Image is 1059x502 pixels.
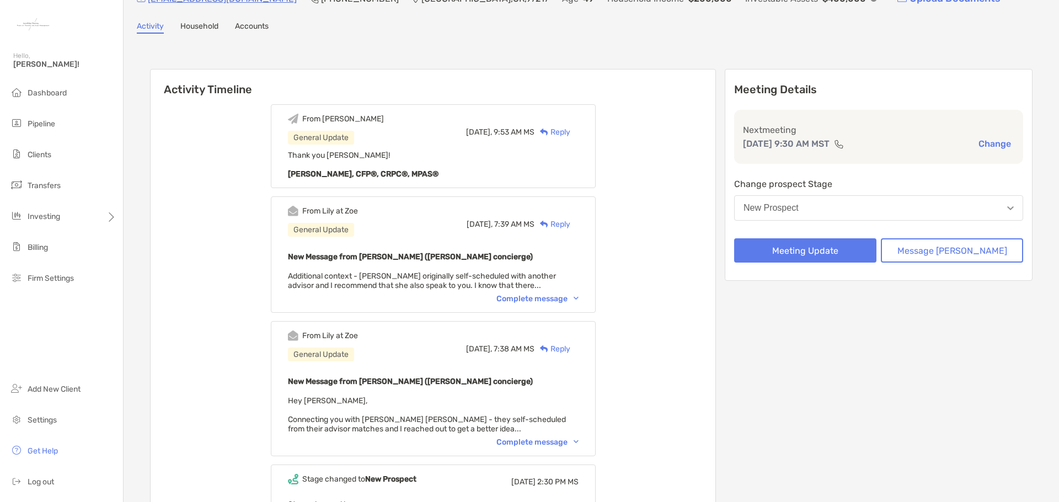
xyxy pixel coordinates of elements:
[28,243,48,252] span: Billing
[10,474,23,488] img: logout icon
[1007,206,1014,210] img: Open dropdown arrow
[13,4,53,44] img: Zoe Logo
[288,223,354,237] div: General Update
[496,437,579,447] div: Complete message
[10,209,23,222] img: investing icon
[10,240,23,253] img: billing icon
[288,114,298,124] img: Event icon
[137,22,164,34] a: Activity
[537,477,579,487] span: 2:30 PM MS
[744,203,799,213] div: New Prospect
[10,382,23,395] img: add_new_client icon
[10,116,23,130] img: pipeline icon
[302,114,384,124] div: From [PERSON_NAME]
[10,86,23,99] img: dashboard icon
[288,396,566,434] span: Hey [PERSON_NAME], Connecting you with [PERSON_NAME] [PERSON_NAME] - they self-scheduled from the...
[734,195,1023,221] button: New Prospect
[494,220,534,229] span: 7:39 AM MS
[574,440,579,444] img: Chevron icon
[28,274,74,283] span: Firm Settings
[288,252,533,261] b: New Message from [PERSON_NAME] ([PERSON_NAME] concierge)
[28,446,58,456] span: Get Help
[302,474,416,484] div: Stage changed to
[496,294,579,303] div: Complete message
[467,220,493,229] span: [DATE],
[10,413,23,426] img: settings icon
[834,140,844,148] img: communication type
[28,150,51,159] span: Clients
[365,474,416,484] b: New Prospect
[534,343,570,355] div: Reply
[743,123,1014,137] p: Next meeting
[534,126,570,138] div: Reply
[881,238,1023,263] button: Message [PERSON_NAME]
[540,221,548,228] img: Reply icon
[494,127,534,137] span: 9:53 AM MS
[511,477,536,487] span: [DATE]
[734,238,876,263] button: Meeting Update
[302,206,358,216] div: From Lily at Zoe
[28,88,67,98] span: Dashboard
[574,297,579,300] img: Chevron icon
[734,83,1023,97] p: Meeting Details
[288,169,438,179] strong: [PERSON_NAME], CFP®, CRPC®, MPAS®
[235,22,269,34] a: Accounts
[28,181,61,190] span: Transfers
[288,474,298,484] img: Event icon
[288,330,298,341] img: Event icon
[28,212,60,221] span: Investing
[288,271,556,290] span: Additional context - [PERSON_NAME] originally self-scheduled with another advisor and I recommend...
[466,344,492,354] span: [DATE],
[28,415,57,425] span: Settings
[288,131,354,145] div: General Update
[288,348,354,361] div: General Update
[494,344,534,354] span: 7:38 AM MS
[540,345,548,353] img: Reply icon
[288,206,298,216] img: Event icon
[28,119,55,129] span: Pipeline
[288,151,438,179] span: Thank you [PERSON_NAME]!
[743,137,830,151] p: [DATE] 9:30 AM MST
[534,218,570,230] div: Reply
[10,271,23,284] img: firm-settings icon
[28,477,54,487] span: Log out
[151,70,715,96] h6: Activity Timeline
[10,178,23,191] img: transfers icon
[466,127,492,137] span: [DATE],
[10,147,23,161] img: clients icon
[302,331,358,340] div: From Lily at Zoe
[288,377,533,386] b: New Message from [PERSON_NAME] ([PERSON_NAME] concierge)
[540,129,548,136] img: Reply icon
[10,444,23,457] img: get-help icon
[734,177,1023,191] p: Change prospect Stage
[180,22,218,34] a: Household
[28,384,81,394] span: Add New Client
[975,138,1014,149] button: Change
[13,60,116,69] span: [PERSON_NAME]!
